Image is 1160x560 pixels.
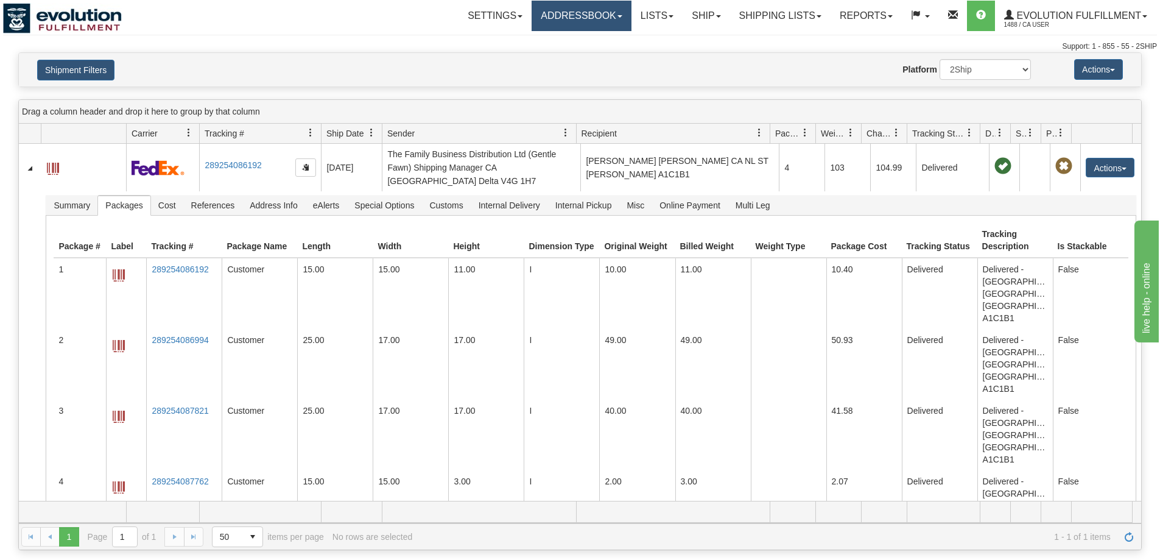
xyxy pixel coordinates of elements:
td: I [524,329,599,400]
td: Delivered - [GEOGRAPHIC_DATA], [GEOGRAPHIC_DATA], [GEOGRAPHIC_DATA], A1C1B1 [977,329,1053,400]
img: 2 - FedEx Express® [132,160,185,175]
span: select [243,527,262,547]
button: Actions [1086,158,1134,177]
span: On time [994,158,1011,175]
th: Is Stackable [1053,223,1128,258]
span: Tracking # [205,127,244,140]
button: Actions [1074,59,1123,80]
span: items per page [212,526,324,547]
td: 1 [54,258,106,329]
a: Refresh [1119,527,1139,547]
td: 17.00 [373,400,448,470]
td: 50.93 [826,329,902,400]
a: Shipping lists [730,1,831,31]
th: Tracking # [146,223,222,258]
span: Page of 1 [88,526,156,547]
td: 4 [779,144,824,191]
span: Customs [422,196,470,215]
span: Pickup Status [1046,127,1056,140]
td: 103 [824,144,870,191]
th: Tracking Status [902,223,977,258]
button: Shipment Filters [37,60,114,80]
td: Delivered [902,400,977,470]
a: Label [113,334,125,356]
a: Ship [683,1,729,31]
span: Weight [821,127,846,140]
td: False [1053,258,1128,329]
a: Label [113,263,125,286]
button: Copy to clipboard [295,158,316,177]
td: The Family Business Distribution Ltd (Gentle Fawn) Shipping Manager CA [GEOGRAPHIC_DATA] Delta V4... [382,144,580,191]
span: Multi Leg [728,196,778,215]
span: Packages [775,127,801,140]
th: Dimension Type [524,223,599,258]
td: 25.00 [297,400,373,470]
td: Delivered [902,258,977,329]
td: Customer [222,258,297,329]
a: Settings [459,1,532,31]
td: 4 [54,470,106,541]
span: Packages [98,196,150,215]
span: Pickup Not Assigned [1055,158,1072,175]
td: [PERSON_NAME] [PERSON_NAME] CA NL ST [PERSON_NAME] A1C1B1 [580,144,779,191]
a: Delivery Status filter column settings [990,122,1010,143]
td: 10.00 [599,258,675,329]
td: Customer [222,400,297,470]
td: Customer [222,470,297,541]
input: Page 1 [113,527,137,547]
th: Weight Type [751,223,826,258]
span: Recipient [582,127,617,140]
span: Internal Delivery [471,196,547,215]
td: 25.00 [297,329,373,400]
td: 41.58 [826,400,902,470]
a: Label [113,475,125,498]
span: Cost [151,196,183,215]
span: Sender [387,127,415,140]
a: Pickup Status filter column settings [1050,122,1071,143]
th: Original Weight [599,223,675,258]
td: 3 [54,400,106,470]
span: Misc [619,196,652,215]
span: Delivery Status [985,127,996,140]
td: I [524,470,599,541]
td: 2 [54,329,106,400]
td: 15.00 [297,258,373,329]
a: Packages filter column settings [795,122,815,143]
td: 104.99 [870,144,916,191]
td: 11.00 [675,258,751,329]
div: Support: 1 - 855 - 55 - 2SHIP [3,41,1157,52]
a: Label [47,157,59,177]
th: Package Name [222,223,297,258]
span: Page sizes drop down [212,526,263,547]
td: Delivered [902,470,977,541]
td: Delivered - [GEOGRAPHIC_DATA], [GEOGRAPHIC_DATA], [GEOGRAPHIC_DATA], A1C1B1 [977,258,1053,329]
td: 49.00 [675,329,751,400]
a: 289254087821 [152,406,208,416]
th: Label [106,223,146,258]
span: Address Info [242,196,305,215]
div: No rows are selected [332,532,413,542]
span: 1 - 1 of 1 items [421,532,1111,542]
div: live help - online [9,7,113,22]
td: Customer [222,329,297,400]
td: Delivered - [GEOGRAPHIC_DATA], [GEOGRAPHIC_DATA], [GEOGRAPHIC_DATA], A1C1B1 [977,470,1053,541]
td: 17.00 [448,400,524,470]
th: Package # [54,223,106,258]
a: Weight filter column settings [840,122,861,143]
td: I [524,400,599,470]
th: Tracking Description [977,223,1053,258]
span: Summary [46,196,97,215]
a: Recipient filter column settings [749,122,770,143]
span: eAlerts [306,196,347,215]
a: 289254087762 [152,477,208,486]
span: 1488 / CA User [1004,19,1095,31]
td: Delivered [902,329,977,400]
a: 289254086994 [152,335,208,345]
th: Width [373,223,448,258]
td: 3.00 [448,470,524,541]
a: Addressbook [532,1,631,31]
th: Package Cost [826,223,902,258]
label: Platform [902,63,937,76]
a: Reports [831,1,902,31]
td: False [1053,400,1128,470]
